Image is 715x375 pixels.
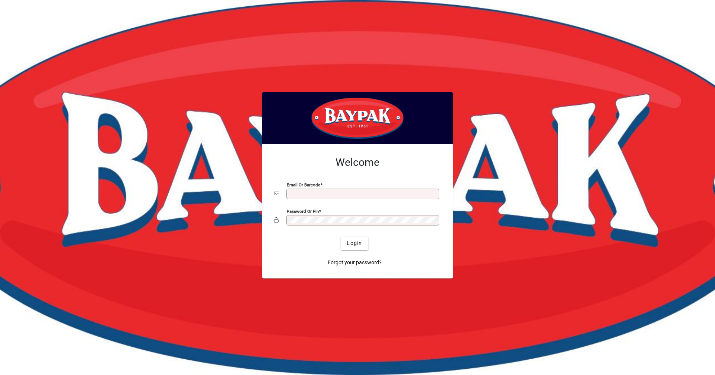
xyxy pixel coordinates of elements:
[274,156,441,169] h2: Welcome
[328,259,382,267] span: Forgot your password?
[341,237,368,250] button: Login
[287,208,319,214] mat-label: Password or Pin
[347,239,362,247] span: Login
[287,182,320,187] mat-label: Email or Barcode
[325,256,385,270] a: Forgot your password?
